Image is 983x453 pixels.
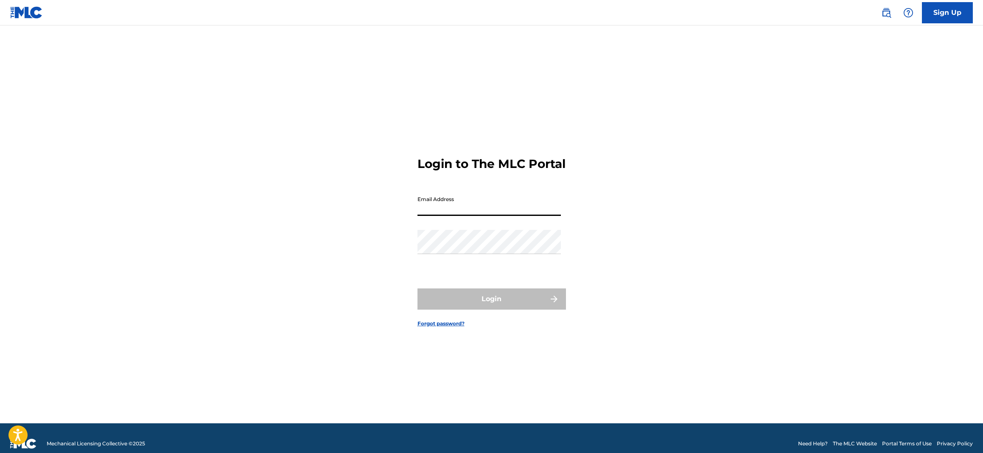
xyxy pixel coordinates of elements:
[903,8,913,18] img: help
[833,440,877,447] a: The MLC Website
[417,157,566,171] h3: Login to The MLC Portal
[878,4,895,21] a: Public Search
[417,320,465,327] a: Forgot password?
[10,6,43,19] img: MLC Logo
[937,440,973,447] a: Privacy Policy
[881,8,891,18] img: search
[798,440,828,447] a: Need Help?
[922,2,973,23] a: Sign Up
[900,4,917,21] div: Help
[47,440,145,447] span: Mechanical Licensing Collective © 2025
[882,440,932,447] a: Portal Terms of Use
[10,439,36,449] img: logo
